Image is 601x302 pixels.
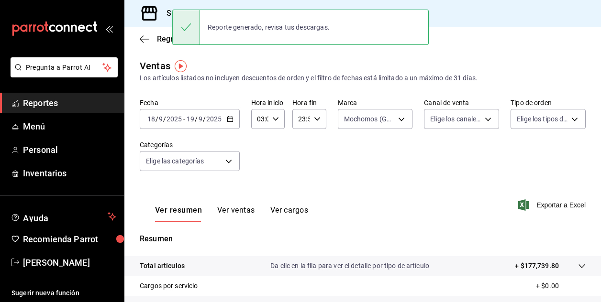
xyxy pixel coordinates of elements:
[147,115,156,123] input: --
[23,234,98,244] font: Recomienda Parrot
[200,17,337,38] div: Reporte generado, revisa tus descargas.
[217,205,255,222] button: Ver ventas
[140,73,586,83] div: Los artículos listados no incluyen descuentos de orden y el filtro de fechas está limitado a un m...
[155,205,202,215] font: Ver resumen
[146,156,204,166] span: Elige las categorías
[140,261,185,271] p: Total artículos
[517,114,568,124] span: Elige los tipos de orden
[292,99,326,106] label: Hora fin
[140,141,240,148] label: Categorías
[186,115,195,123] input: --
[198,115,203,123] input: --
[23,211,104,222] span: Ayuda
[270,205,309,222] button: Ver cargos
[140,99,240,106] label: Fecha
[536,201,586,209] font: Exportar a Excel
[105,25,113,32] button: open_drawer_menu
[206,115,222,123] input: ----
[175,60,187,72] img: Marcador de información sobre herramientas
[430,114,481,124] span: Elige los canales de venta
[11,57,118,77] button: Pregunta a Parrot AI
[270,261,429,271] p: Da clic en la fila para ver el detalle por tipo de artículo
[140,281,198,291] p: Cargos por servicio
[511,99,586,106] label: Tipo de orden
[424,99,499,106] label: Canal de venta
[140,59,170,73] div: Ventas
[23,121,45,131] font: Menú
[23,258,90,268] font: [PERSON_NAME]
[11,289,79,297] font: Sugerir nueva función
[166,115,182,123] input: ----
[515,261,559,271] p: + $177,739.80
[163,115,166,123] span: /
[23,145,58,155] font: Personal
[7,69,118,79] a: Pregunta a Parrot AI
[140,34,189,43] button: Regresar
[23,98,58,108] font: Reportes
[251,99,285,106] label: Hora inicio
[26,63,103,73] span: Pregunta a Parrot AI
[338,99,413,106] label: Marca
[183,115,185,123] span: -
[195,115,198,123] span: /
[157,34,189,43] span: Regresar
[520,199,586,211] button: Exportar a Excel
[140,233,586,245] p: Resumen
[158,115,163,123] input: --
[155,205,308,222] div: Pestañas de navegación
[536,281,586,291] p: + $0.00
[344,114,395,124] span: Mochomos (GDL)
[156,115,158,123] span: /
[159,8,262,19] h3: Sucursal: Mochomos (GDL)
[203,115,206,123] span: /
[23,168,67,178] font: Inventarios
